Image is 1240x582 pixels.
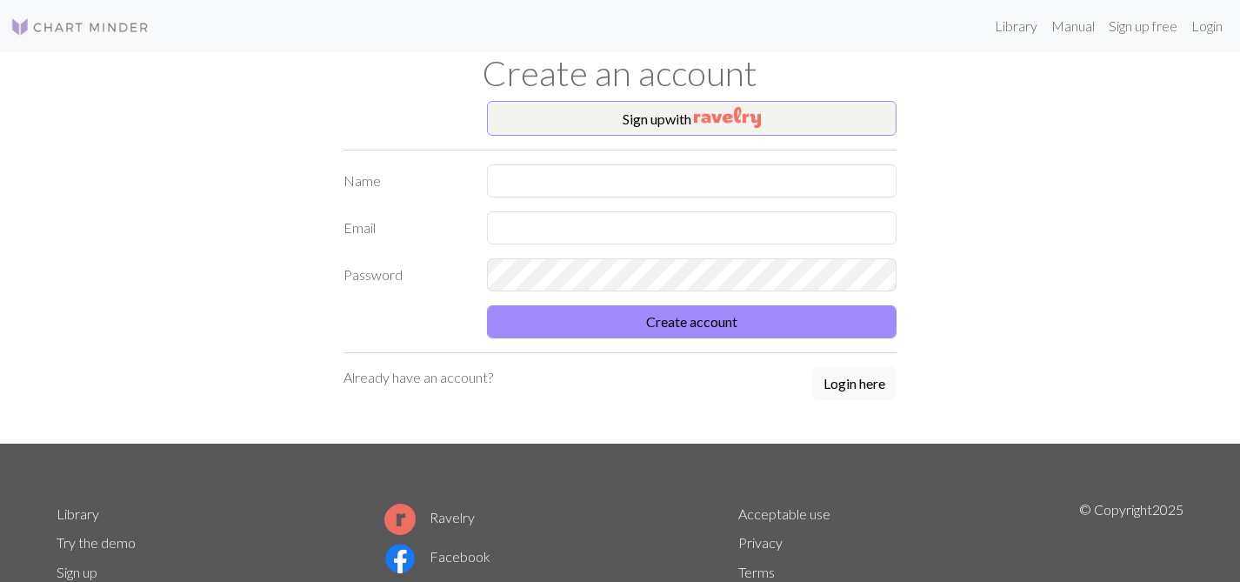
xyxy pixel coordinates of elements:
[333,211,477,244] label: Email
[1102,9,1184,43] a: Sign up free
[738,564,775,580] a: Terms
[812,367,897,402] a: Login here
[384,543,416,574] img: Facebook logo
[333,258,477,291] label: Password
[1044,9,1102,43] a: Manual
[812,367,897,400] button: Login here
[343,367,493,388] p: Already have an account?
[738,534,783,551] a: Privacy
[694,107,761,128] img: Ravelry
[57,564,97,580] a: Sign up
[57,505,99,522] a: Library
[384,548,490,565] a: Facebook
[384,504,416,535] img: Ravelry logo
[487,101,897,136] button: Sign upwith
[333,164,477,197] label: Name
[738,505,830,522] a: Acceptable use
[46,52,1194,94] h1: Create an account
[988,9,1044,43] a: Library
[487,305,897,338] button: Create account
[384,509,475,525] a: Ravelry
[57,534,136,551] a: Try the demo
[10,17,150,37] img: Logo
[1184,9,1230,43] a: Login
